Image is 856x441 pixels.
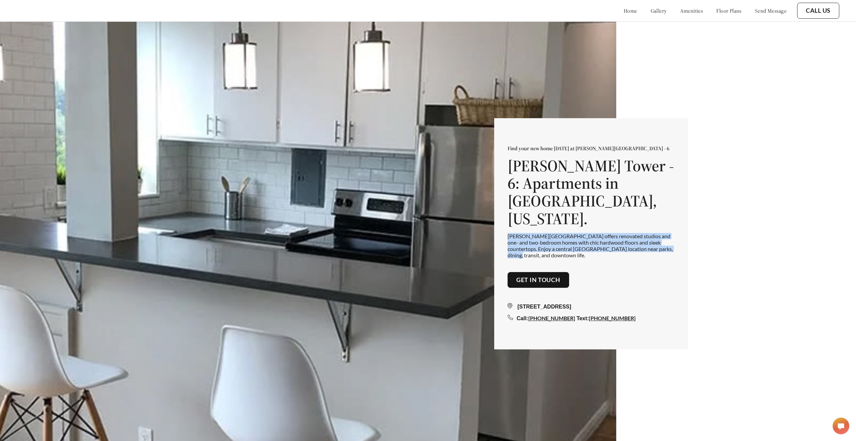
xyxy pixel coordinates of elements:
a: [PHONE_NUMBER] [589,315,636,321]
a: amenities [680,7,703,14]
button: Call Us [797,3,839,19]
a: [PHONE_NUMBER] [528,315,575,321]
a: floor plans [716,7,742,14]
button: Get in touch [508,272,569,288]
h1: [PERSON_NAME] Tower - 6: Apartments in [GEOGRAPHIC_DATA], [US_STATE]. [508,157,675,228]
p: [PERSON_NAME][GEOGRAPHIC_DATA] offers renovated studios and one- and two-bedroom homes with chic ... [508,233,675,259]
a: home [624,7,637,14]
span: Text: [576,316,589,321]
a: Get in touch [516,276,560,284]
a: send message [755,7,786,14]
p: Find your new home [DATE] at [PERSON_NAME][GEOGRAPHIC_DATA] - 6 [508,145,675,152]
div: [STREET_ADDRESS] [508,303,675,311]
a: Call Us [806,7,831,14]
span: Call: [517,316,528,321]
a: gallery [651,7,667,14]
